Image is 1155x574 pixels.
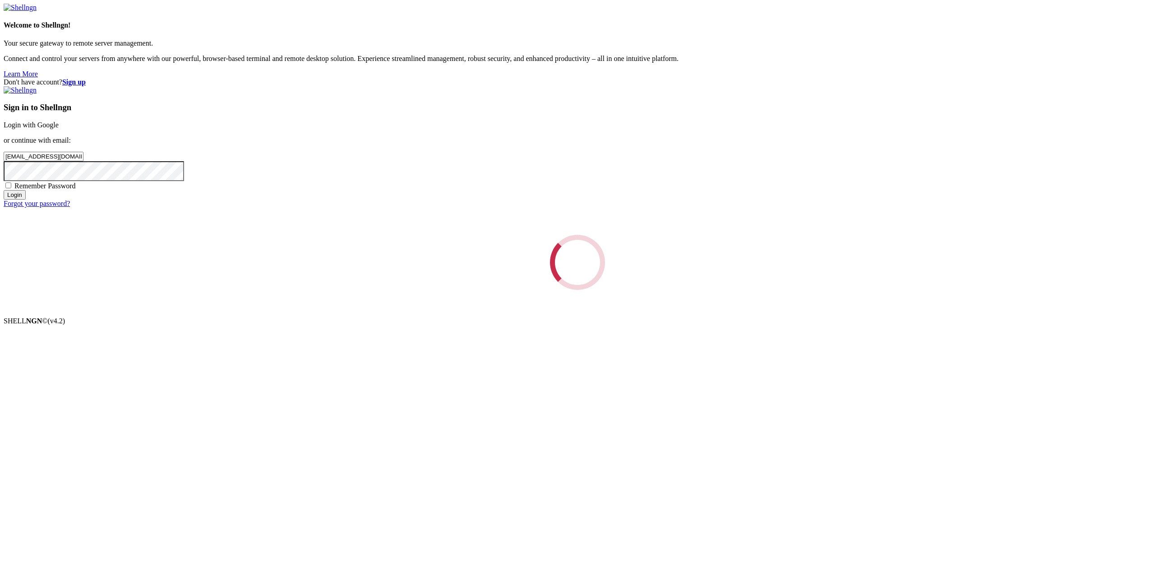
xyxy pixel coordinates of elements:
[62,78,86,86] a: Sign up
[48,317,65,325] span: 4.2.0
[5,182,11,188] input: Remember Password
[4,70,38,78] a: Learn More
[4,136,1151,145] p: or continue with email:
[4,103,1151,112] h3: Sign in to Shellngn
[4,86,37,94] img: Shellngn
[4,21,1151,29] h4: Welcome to Shellngn!
[4,200,70,207] a: Forgot your password?
[14,182,76,190] span: Remember Password
[4,190,26,200] input: Login
[543,228,611,296] div: Loading...
[4,55,1151,63] p: Connect and control your servers from anywhere with our powerful, browser-based terminal and remo...
[4,317,65,325] span: SHELL ©
[4,4,37,12] img: Shellngn
[4,121,59,129] a: Login with Google
[4,152,83,161] input: Email address
[4,78,1151,86] div: Don't have account?
[4,39,1151,47] p: Your secure gateway to remote server management.
[26,317,42,325] b: NGN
